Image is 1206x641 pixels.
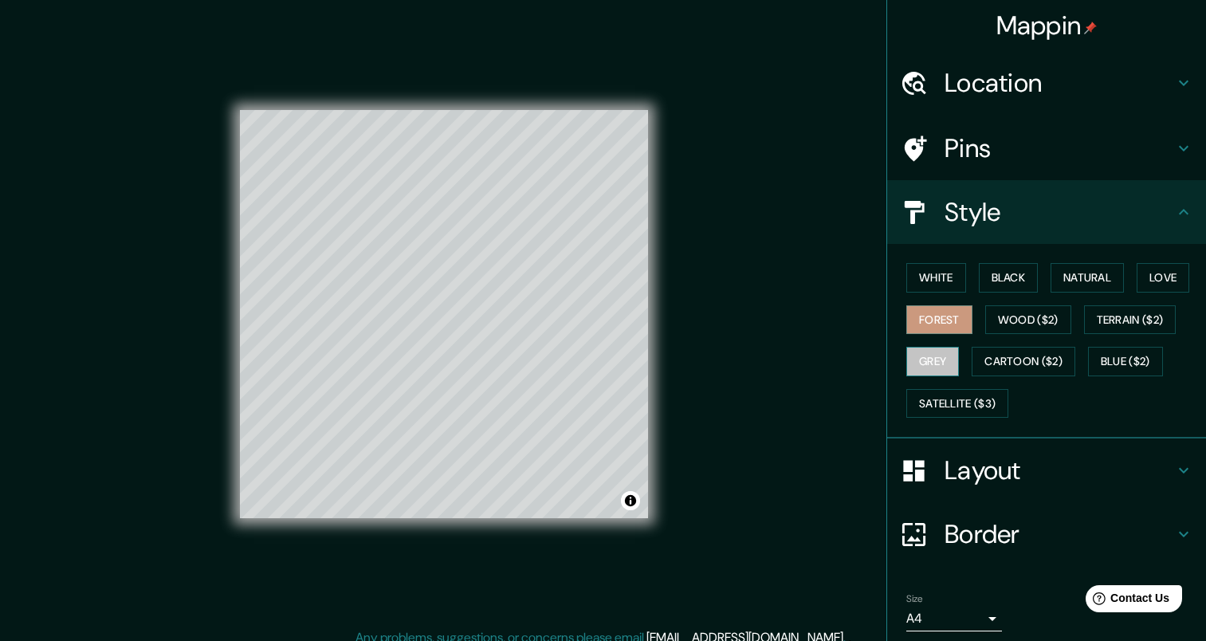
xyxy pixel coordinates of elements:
button: Natural [1051,263,1124,293]
button: Love [1137,263,1189,293]
button: Blue ($2) [1088,347,1163,376]
img: pin-icon.png [1084,22,1097,34]
div: Layout [887,438,1206,502]
div: Pins [887,116,1206,180]
h4: Mappin [996,10,1098,41]
button: White [906,263,966,293]
div: Border [887,502,1206,566]
button: Black [979,263,1039,293]
button: Satellite ($3) [906,389,1008,419]
label: Size [906,592,923,606]
button: Grey [906,347,959,376]
h4: Pins [945,132,1174,164]
button: Cartoon ($2) [972,347,1075,376]
h4: Border [945,518,1174,550]
h4: Location [945,67,1174,99]
h4: Layout [945,454,1174,486]
h4: Style [945,196,1174,228]
div: Location [887,51,1206,115]
div: A4 [906,606,1002,631]
div: Style [887,180,1206,244]
iframe: Help widget launcher [1064,579,1188,623]
button: Terrain ($2) [1084,305,1177,335]
button: Wood ($2) [985,305,1071,335]
button: Toggle attribution [621,491,640,510]
button: Forest [906,305,972,335]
